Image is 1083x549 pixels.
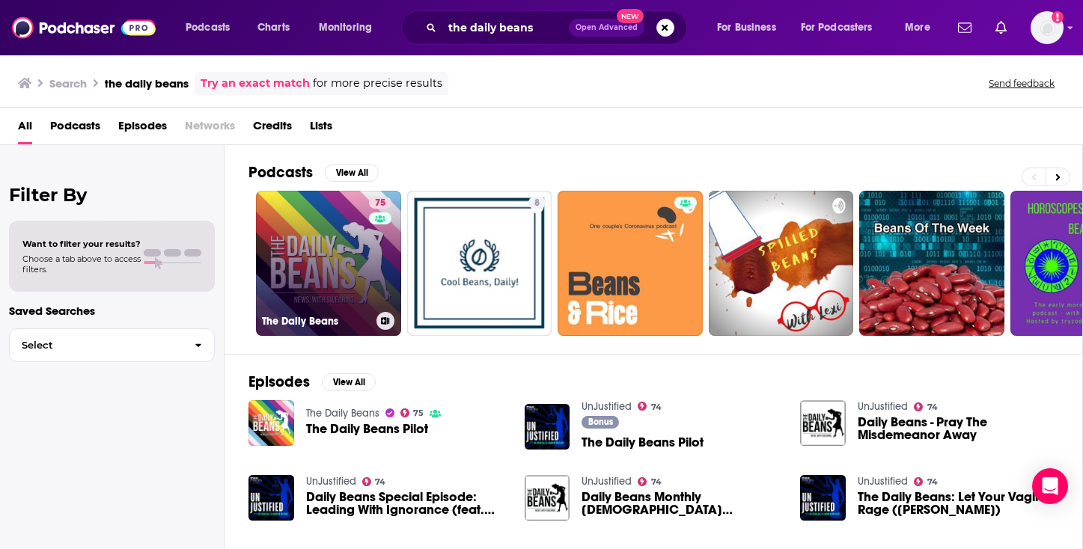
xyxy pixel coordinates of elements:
[248,372,376,391] a: EpisodesView All
[248,372,310,391] h2: Episodes
[400,408,424,417] a: 75
[1032,468,1068,504] div: Open Intercom Messenger
[9,184,215,206] h2: Filter By
[201,75,310,92] a: Try an exact match
[800,400,846,446] img: Daily Beans - Pray The Misdemeanor Away
[375,479,385,485] span: 74
[858,475,908,488] a: UnJustified
[22,239,141,249] span: Want to filter your results?
[10,340,183,350] span: Select
[118,114,167,144] a: Episodes
[248,163,379,182] a: PodcastsView All
[1052,11,1064,23] svg: Add a profile image
[185,114,235,144] span: Networks
[638,402,662,411] a: 74
[588,417,613,426] span: Bonus
[927,404,938,411] span: 74
[801,17,873,38] span: For Podcasters
[9,304,215,318] p: Saved Searches
[413,410,424,417] span: 75
[927,479,938,485] span: 74
[262,315,370,328] h3: The Daily Beans
[534,196,540,211] span: 8
[407,191,552,336] a: 8
[617,9,644,23] span: New
[989,15,1013,40] a: Show notifications dropdown
[707,16,795,40] button: open menu
[9,328,215,362] button: Select
[12,13,156,42] img: Podchaser - Follow, Share and Rate Podcasts
[858,491,1058,516] a: The Daily Beans: Let Your Vagina Rage (Lizz Winstead)
[248,163,313,182] h2: Podcasts
[638,477,662,486] a: 74
[914,402,938,411] a: 74
[582,475,632,488] a: UnJustified
[1031,11,1064,44] button: Show profile menu
[569,19,644,37] button: Open AdvancedNew
[375,196,385,211] span: 75
[248,475,294,521] img: Daily Beans Special Episode: Leading With Ignorance (feat. Billy Ray)
[248,400,294,446] img: The Daily Beans Pilot
[22,254,141,274] span: Choose a tab above to access filters.
[651,404,662,411] span: 74
[306,491,507,516] span: Daily Beans Special Episode: Leading With Ignorance (feat. [PERSON_NAME])
[651,479,662,485] span: 74
[248,16,299,40] a: Charts
[984,77,1059,90] button: Send feedback
[894,16,949,40] button: open menu
[306,475,356,488] a: UnJustified
[952,15,977,40] a: Show notifications dropdown
[528,197,546,209] a: 8
[525,475,570,521] img: Daily Beans Monthly Gay Something, Somewhere (feat. Erin Foley) corrected
[717,17,776,38] span: For Business
[175,16,249,40] button: open menu
[313,75,442,92] span: for more precise results
[858,491,1058,516] span: The Daily Beans: Let Your Vagina Rage ([PERSON_NAME])
[325,164,379,182] button: View All
[1031,11,1064,44] img: User Profile
[525,404,570,450] img: The Daily Beans Pilot
[1031,11,1064,44] span: Logged in as jackiemayer
[253,114,292,144] a: Credits
[369,197,391,209] a: 75
[576,24,638,31] span: Open Advanced
[582,400,632,413] a: UnJustified
[582,491,782,516] span: Daily Beans Monthly [DEMOGRAPHIC_DATA] Something, Somewhere (feat. [PERSON_NAME]) corrected
[306,491,507,516] a: Daily Beans Special Episode: Leading With Ignorance (feat. Billy Ray)
[310,114,332,144] a: Lists
[306,423,428,435] a: The Daily Beans Pilot
[18,114,32,144] a: All
[582,436,704,449] a: The Daily Beans Pilot
[49,76,87,91] h3: Search
[914,477,938,486] a: 74
[905,17,930,38] span: More
[800,475,846,521] img: The Daily Beans: Let Your Vagina Rage (Lizz Winstead)
[105,76,189,91] h3: the daily beans
[582,491,782,516] a: Daily Beans Monthly Gay Something, Somewhere (feat. Erin Foley) corrected
[306,407,379,420] a: The Daily Beans
[791,16,894,40] button: open menu
[442,16,569,40] input: Search podcasts, credits, & more...
[50,114,100,144] a: Podcasts
[308,16,391,40] button: open menu
[362,477,386,486] a: 74
[322,373,376,391] button: View All
[257,17,290,38] span: Charts
[858,416,1058,441] a: Daily Beans - Pray The Misdemeanor Away
[256,191,401,336] a: 75The Daily Beans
